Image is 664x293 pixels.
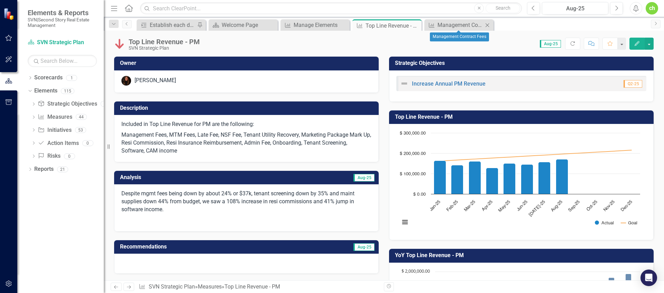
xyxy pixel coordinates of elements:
h3: Recommendations [120,244,294,250]
path: Jan-25, 164,388.84. Actual. [434,161,446,194]
a: Risks [38,152,60,160]
div: Top Line Revenue - PM [224,283,280,290]
text: Sep-25 [568,199,581,213]
a: SVN Strategic Plan [149,283,195,290]
h3: Analysis [120,174,246,180]
div: 53 [75,127,86,133]
a: Manage Elements [282,21,348,29]
img: ClearPoint Strategy [3,8,16,20]
div: Manage Elements [294,21,348,29]
a: Measures [198,283,222,290]
path: Aug-25, 169,789.14. Actual. [556,159,568,194]
text: $ 200,000.00 [400,152,426,156]
div: Welcome Page [222,21,276,29]
button: View chart menu, Chart [400,217,410,227]
button: ch [646,2,658,14]
div: 1 [66,75,77,81]
button: Show Actual [595,220,614,225]
a: Initiatives [38,126,71,134]
text: [DATE]-25 [528,199,546,217]
span: Aug-25 [540,40,561,48]
text: $ 2,000,000.00 [402,268,430,274]
a: Scorecards [34,74,63,82]
text: Aug-25 [550,199,563,213]
div: » » [139,283,379,291]
text: Dec-25 [620,199,633,212]
a: Increase Annual PM Revenue [412,80,486,87]
p: Included in Top Line Revenue for PM are the following: [121,120,371,130]
a: Strategic Objectives [38,100,97,108]
span: Elements & Reports [28,9,97,17]
path: Mar-25, 160,602.7. Actual. [469,162,481,194]
div: Aug-25 [544,4,606,13]
a: Welcome Page [210,21,276,29]
path: Apr-25, 127,208.2. Actual. [486,168,498,194]
path: Jun-25, 145,539.26. Actual. [521,165,533,194]
p: Despite mgmt fees being down by about 24% or $37k, tenant screening down by 35% and maint supplie... [121,190,371,215]
button: Aug-25 [542,2,608,14]
span: Aug-25 [353,174,375,182]
text: $ 100,000.00 [400,172,426,176]
button: Show Goal [621,220,637,225]
img: Below Plan [114,38,125,49]
text: Jan-25 [429,199,441,212]
div: SVN Strategic Plan [129,46,200,51]
input: Search Below... [28,55,97,67]
text: $ 300,000.00 [400,131,426,136]
path: May-25, 150,009.25. Actual. [504,164,516,194]
img: Jill Allen [121,76,131,86]
div: [PERSON_NAME] [135,77,176,85]
div: Open Intercom Messenger [640,270,657,286]
p: Management Fees, MTM Fees, Late Fee, NSF Fee, Tenant Utility Recovery, Marketing Package Mark Up,... [121,130,371,155]
div: Chart. Highcharts interactive chart. [396,129,646,233]
img: Not Defined [400,79,408,88]
div: 0 [64,153,75,159]
h3: Strategic Objectives [395,60,650,66]
a: SVN Strategic Plan [28,39,97,47]
div: 21 [57,166,68,172]
h3: YoY Top Line Revenue - PM [395,252,650,258]
div: Top Line Revenue - PM [129,38,200,46]
a: Measures [38,113,72,121]
h3: Owner [120,60,375,66]
text: Jun-25 [516,199,528,212]
text: Oct-25 [586,199,598,212]
a: Establish each department's portion of every Corporate wide GL [138,21,195,29]
div: Establish each department's portion of every Corporate wide GL [150,21,195,29]
a: Management Contract Fees [426,21,483,29]
div: Management Contract Fees [437,21,483,29]
div: Management Contract Fees [430,32,489,41]
button: Search [486,3,520,13]
h3: Top Line Revenue - PM [395,114,650,120]
text: $ 0.00 [413,192,426,197]
path: Jul-25, 156,919.72. Actual. [538,162,551,194]
h3: Description [120,105,375,111]
svg: Interactive chart [396,129,644,233]
text: Apr-25 [481,199,494,212]
a: Reports [34,165,54,173]
span: Aug-25 [353,243,375,251]
div: Top Line Revenue - PM [366,21,420,30]
path: Feb-25, 141,950.53. Actual. [451,165,463,194]
small: SVN|Second Story Real Estate Management [28,17,97,28]
g: Actual, series 1 of 2. Bar series with 12 bars. [434,133,632,194]
text: Mar-25 [463,199,476,212]
div: 115 [61,88,74,94]
div: 44 [76,114,87,120]
a: Action Items [38,139,79,147]
span: Search [496,5,510,11]
text: Feb-25 [446,199,459,212]
div: 0 [82,140,93,146]
text: May-25 [498,199,511,213]
span: Q2-25 [624,80,642,88]
div: 18 [101,101,112,107]
text: Nov-25 [603,199,616,212]
a: Elements [34,87,57,95]
input: Search ClearPoint... [140,2,522,14]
